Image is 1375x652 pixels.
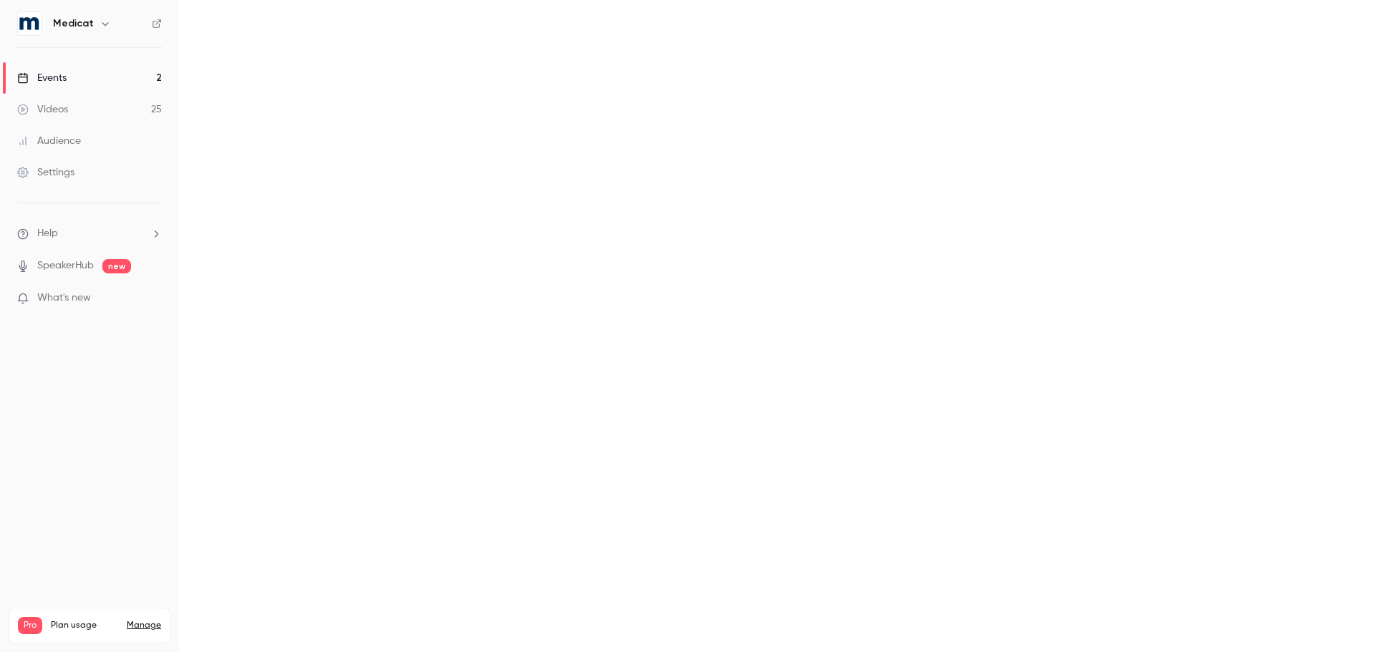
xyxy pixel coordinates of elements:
[37,291,91,306] span: What's new
[17,134,81,148] div: Audience
[53,16,94,31] h6: Medicat
[17,165,74,180] div: Settings
[127,620,161,631] a: Manage
[37,258,94,273] a: SpeakerHub
[51,620,118,631] span: Plan usage
[145,292,162,305] iframe: Noticeable Trigger
[17,226,162,241] li: help-dropdown-opener
[17,102,68,117] div: Videos
[17,71,67,85] div: Events
[102,259,131,273] span: new
[18,12,41,35] img: Medicat
[37,226,58,241] span: Help
[18,617,42,634] span: Pro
